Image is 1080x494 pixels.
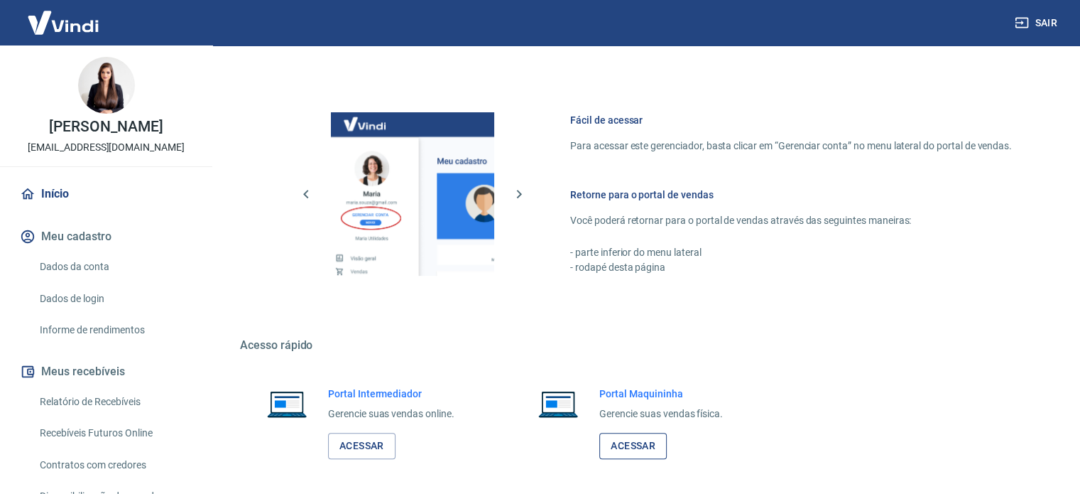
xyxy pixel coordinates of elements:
[17,1,109,44] img: Vindi
[240,338,1046,353] h5: Acesso rápido
[257,387,317,421] img: Imagem de um notebook aberto
[34,316,195,345] a: Informe de rendimentos
[570,245,1012,260] p: - parte inferior do menu lateral
[331,112,494,276] img: Imagem da dashboard mostrando o botão de gerenciar conta na sidebar no lado esquerdo
[599,433,667,459] a: Acessar
[17,221,195,252] button: Meu cadastro
[328,407,454,421] p: Gerencie suas vendas online.
[570,139,1012,154] p: Para acessar este gerenciador, basta clicar em “Gerenciar conta” no menu lateral do portal de ven...
[328,433,396,459] a: Acessar
[34,387,195,417] a: Relatório de Recebíveis
[34,451,195,480] a: Contratos com credores
[328,387,454,401] h6: Portal Intermediador
[570,188,1012,202] h6: Retorne para o portal de vendas
[570,260,1012,275] p: - rodapé desta página
[570,113,1012,127] h6: Fácil de acessar
[34,419,195,448] a: Recebíveis Futuros Online
[34,284,195,313] a: Dados de login
[78,57,135,114] img: c5a6d8a2-8c99-47e8-9de4-1faec4607961.jpeg
[17,178,195,210] a: Início
[28,140,185,155] p: [EMAIL_ADDRESS][DOMAIN_NAME]
[1012,10,1063,36] button: Sair
[599,387,723,401] h6: Portal Maquininha
[49,119,163,134] p: [PERSON_NAME]
[528,387,588,421] img: Imagem de um notebook aberto
[599,407,723,421] p: Gerencie suas vendas física.
[570,213,1012,228] p: Você poderá retornar para o portal de vendas através das seguintes maneiras:
[17,356,195,387] button: Meus recebíveis
[34,252,195,281] a: Dados da conta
